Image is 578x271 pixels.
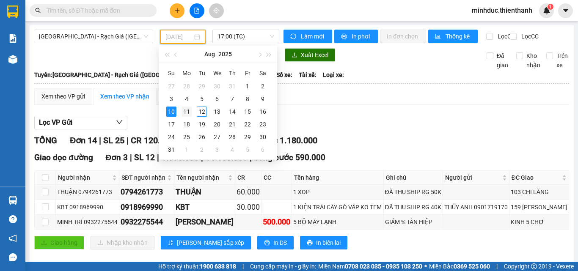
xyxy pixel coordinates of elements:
span: TỔNG [34,135,57,145]
div: MINH TRÍ 0932275544 [57,217,118,227]
img: icon-new-feature [543,7,550,14]
td: 2025-08-22 [240,118,255,131]
button: plus [170,3,184,18]
div: 30 [212,81,222,91]
span: Rạch Giá [34,261,66,271]
div: KBT 0918969990 [57,203,118,212]
div: 18 [182,119,192,129]
span: 1 [549,4,552,10]
span: Miền Nam [318,262,422,271]
span: sort-ascending [168,240,173,246]
div: 23 [258,119,268,129]
button: downloadNhập kho nhận [91,236,154,249]
span: Tài xế: [299,70,317,79]
span: notification [9,234,17,242]
td: 2025-08-10 [164,105,179,118]
div: 30 [258,132,268,142]
td: 2025-08-01 [240,80,255,93]
div: 2 [258,81,268,91]
th: CR [235,171,261,185]
div: 27 [166,81,176,91]
td: 2025-08-27 [209,131,225,143]
button: printerIn biên lai [300,236,347,249]
div: 4 [227,145,237,155]
td: 2025-08-11 [179,105,194,118]
div: 9 [258,94,268,104]
span: Kho nhận [523,51,544,70]
td: 2025-09-06 [255,143,270,156]
span: Miền Bắc [429,262,490,271]
div: 30.000 [237,201,260,213]
span: Loại xe: [323,70,344,79]
span: CR 120.000 [131,135,174,145]
td: 2025-09-03 [209,143,225,156]
span: CC 560.000 [184,261,226,271]
div: 159 [PERSON_NAME] [511,203,567,212]
td: 2025-08-26 [194,131,209,143]
span: Số xe: [276,70,292,79]
td: 0918969990 [119,200,174,215]
img: warehouse-icon [8,196,17,205]
div: 1 [182,145,192,155]
span: | [157,153,159,162]
span: In DS [273,238,287,247]
sup: 1 [548,4,553,10]
span: SL 13 [113,261,133,271]
td: MINH TRÍ [174,215,235,230]
td: 2025-08-19 [194,118,209,131]
span: In biên lai [316,238,341,247]
img: logo-vxr [7,5,18,18]
span: Đơn 14 [70,135,97,145]
span: aim [213,8,219,14]
th: Tu [194,66,209,80]
span: minhduc.thienthanh [465,5,539,16]
span: SL 12 [134,153,155,162]
td: 2025-08-21 [225,118,240,131]
td: 2025-07-27 [164,80,179,93]
div: 5 BỘ MÁY LẠNH [293,217,382,227]
div: 60.000 [237,186,260,198]
div: ĐÃ THU SHIP RG 40K [385,203,441,212]
div: 7 [227,94,237,104]
span: Người gửi [445,173,501,182]
div: 1 [242,81,253,91]
button: In đơn chọn [380,30,426,43]
button: aim [209,3,224,18]
td: 2025-08-13 [209,105,225,118]
span: printer [341,33,348,40]
span: Tổng cước 590.000 [254,153,325,162]
td: 2025-07-29 [194,80,209,93]
span: Tổng cước 1.180.000 [238,135,317,145]
button: caret-down [558,3,573,18]
td: 2025-08-09 [255,93,270,105]
span: printer [264,240,270,246]
div: 31 [166,145,176,155]
button: uploadGiao hàng [34,236,84,249]
div: 28 [182,81,192,91]
td: 2025-08-31 [164,143,179,156]
span: | [179,261,182,271]
span: Sài Gòn - Rạch Giá (Hàng Hoá) [39,30,148,43]
button: Lọc VP Gửi [34,116,127,129]
div: 31 [227,81,237,91]
span: Làm mới [301,32,325,41]
div: 0918969990 [121,201,173,213]
button: file-add [190,3,204,18]
span: Người nhận [58,173,110,182]
td: 2025-09-01 [179,143,194,156]
span: printer [307,240,313,246]
td: 2025-08-02 [255,80,270,93]
div: 29 [197,81,207,91]
span: | [228,261,230,271]
td: 2025-08-12 [194,105,209,118]
span: SĐT người nhận [121,173,165,182]
span: Đơn 11 [79,261,106,271]
strong: 0369 525 060 [454,263,490,270]
td: 2025-08-08 [240,93,255,105]
input: Tìm tên, số ĐT hoặc mã đơn [47,6,146,15]
td: 2025-08-16 [255,105,270,118]
b: Tuyến: [GEOGRAPHIC_DATA] - Rạch Giá ([GEOGRAPHIC_DATA]) [34,71,202,78]
span: Lọc CR [494,32,516,41]
div: 26 [197,132,207,142]
span: Tên người nhận [176,173,226,182]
